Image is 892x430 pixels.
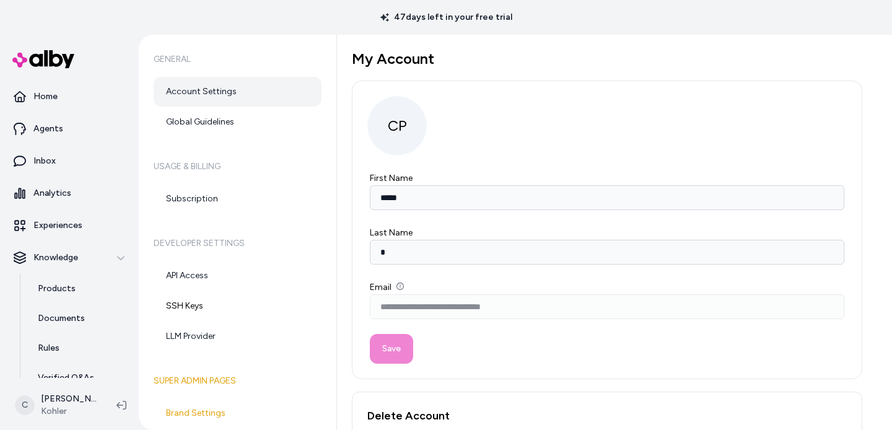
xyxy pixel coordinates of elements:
[25,333,134,363] a: Rules
[154,226,321,261] h6: Developer Settings
[33,155,56,167] p: Inbox
[154,149,321,184] h6: Usage & Billing
[367,96,427,156] span: CP
[38,283,76,295] p: Products
[396,283,404,290] button: Email
[33,219,82,232] p: Experiences
[41,393,97,405] p: [PERSON_NAME]
[154,261,321,291] a: API Access
[25,363,134,393] a: Verified Q&As
[5,82,134,112] a: Home
[352,50,862,68] h1: My Account
[154,107,321,137] a: Global Guidelines
[373,11,520,24] p: 47 days left in your free trial
[33,90,58,103] p: Home
[33,187,71,200] p: Analytics
[370,282,404,292] label: Email
[25,304,134,333] a: Documents
[38,342,59,354] p: Rules
[15,395,35,415] span: C
[154,398,321,428] a: Brand Settings
[25,274,134,304] a: Products
[5,211,134,240] a: Experiences
[154,42,321,77] h6: General
[38,372,94,384] p: Verified Q&As
[33,123,63,135] p: Agents
[38,312,85,325] p: Documents
[370,173,413,183] label: First Name
[367,407,847,424] h2: Delete Account
[370,227,413,238] label: Last Name
[5,243,134,273] button: Knowledge
[7,385,107,425] button: C[PERSON_NAME]Kohler
[154,291,321,321] a: SSH Keys
[12,50,74,68] img: alby Logo
[154,364,321,398] h6: Super Admin Pages
[5,178,134,208] a: Analytics
[154,322,321,351] a: LLM Provider
[154,77,321,107] a: Account Settings
[33,252,78,264] p: Knowledge
[5,114,134,144] a: Agents
[41,405,97,418] span: Kohler
[5,146,134,176] a: Inbox
[154,184,321,214] a: Subscription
